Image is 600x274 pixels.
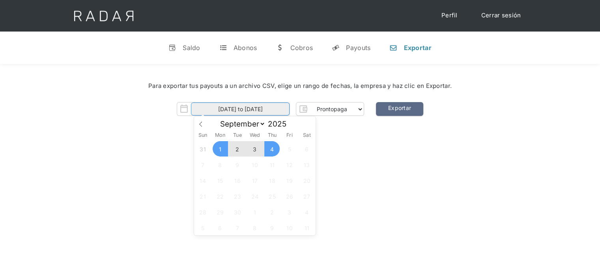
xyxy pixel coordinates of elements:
div: Exportar [404,44,431,52]
div: v [168,44,176,52]
span: Fri [281,133,298,138]
span: September 29, 2025 [213,204,228,220]
span: September 16, 2025 [230,173,245,188]
span: September 13, 2025 [299,157,314,172]
span: October 5, 2025 [195,220,211,235]
div: w [276,44,284,52]
span: Sun [194,133,211,138]
span: October 2, 2025 [264,204,280,220]
span: October 10, 2025 [282,220,297,235]
div: Saldo [183,44,200,52]
span: September 9, 2025 [230,157,245,172]
span: Sat [298,133,316,138]
span: September 2, 2025 [230,141,245,157]
div: Para exportar tus payouts a un archivo CSV, elige un rango de fechas, la empresa y haz clic en Ex... [24,82,576,91]
span: October 3, 2025 [282,204,297,220]
span: September 20, 2025 [299,173,314,188]
span: October 7, 2025 [230,220,245,235]
span: September 21, 2025 [195,188,211,204]
span: September 28, 2025 [195,204,211,220]
div: y [332,44,340,52]
span: September 22, 2025 [213,188,228,204]
span: September 18, 2025 [264,173,280,188]
span: September 1, 2025 [213,141,228,157]
form: Form [177,102,364,116]
span: September 17, 2025 [247,173,262,188]
span: September 10, 2025 [247,157,262,172]
span: September 4, 2025 [264,141,280,157]
span: October 8, 2025 [247,220,262,235]
span: September 15, 2025 [213,173,228,188]
span: Mon [211,133,229,138]
span: September 19, 2025 [282,173,297,188]
span: September 14, 2025 [195,173,211,188]
span: September 6, 2025 [299,141,314,157]
a: Exportar [376,102,423,116]
span: September 3, 2025 [247,141,262,157]
span: October 1, 2025 [247,204,262,220]
span: September 25, 2025 [264,188,280,204]
div: Abonos [234,44,257,52]
span: Wed [246,133,264,138]
span: September 30, 2025 [230,204,245,220]
input: Year [265,119,294,129]
div: Cobros [290,44,313,52]
a: Cerrar sesión [473,8,529,23]
div: Payouts [346,44,370,52]
span: September 23, 2025 [230,188,245,204]
span: September 7, 2025 [195,157,211,172]
span: September 27, 2025 [299,188,314,204]
span: September 8, 2025 [213,157,228,172]
span: September 24, 2025 [247,188,262,204]
div: t [219,44,227,52]
span: September 5, 2025 [282,141,297,157]
span: Thu [264,133,281,138]
span: August 31, 2025 [195,141,211,157]
span: October 11, 2025 [299,220,314,235]
a: Perfil [434,8,465,23]
span: September 11, 2025 [264,157,280,172]
span: Tue [229,133,246,138]
span: October 9, 2025 [264,220,280,235]
span: September 12, 2025 [282,157,297,172]
span: October 6, 2025 [213,220,228,235]
div: n [389,44,397,52]
span: October 4, 2025 [299,204,314,220]
span: September 26, 2025 [282,188,297,204]
select: Month [216,119,265,129]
